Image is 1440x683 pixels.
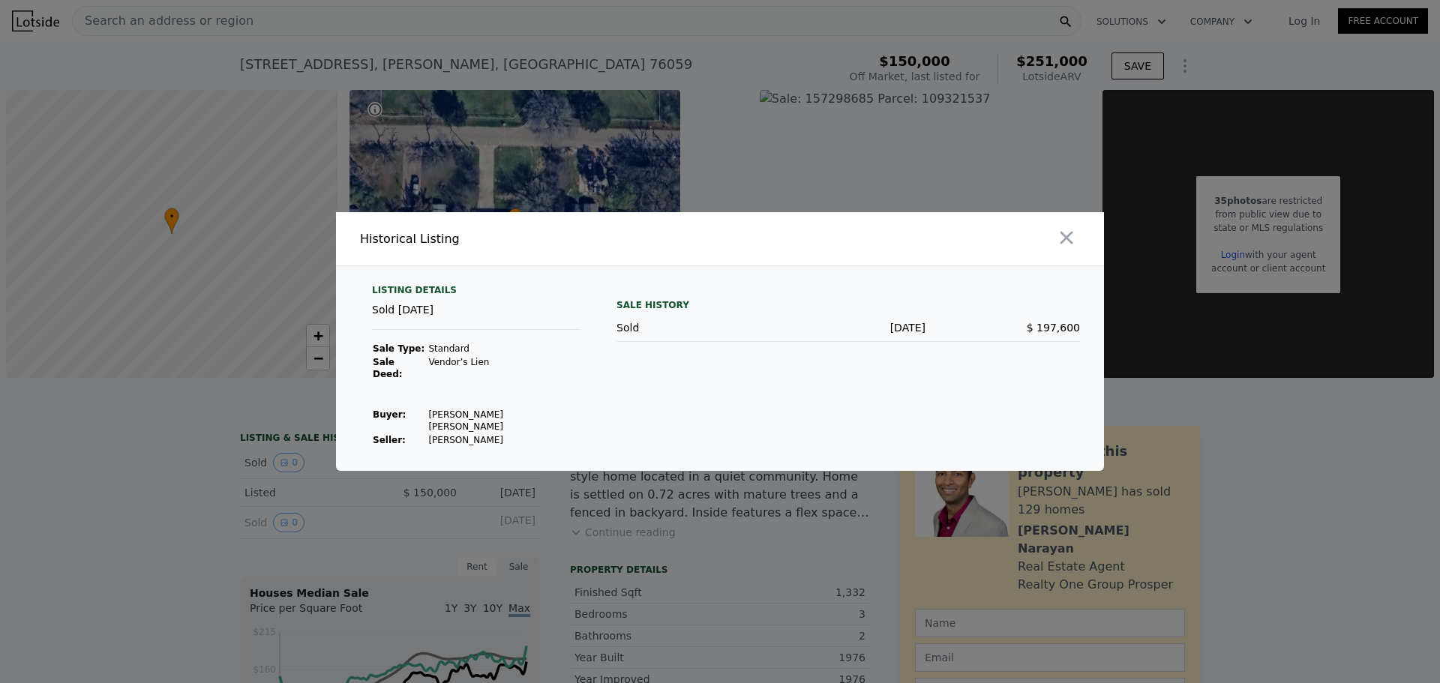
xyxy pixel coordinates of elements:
div: Listing Details [372,284,580,302]
div: Historical Listing [360,230,714,248]
div: [DATE] [771,320,925,335]
td: Standard [427,342,580,355]
strong: Buyer : [373,409,406,420]
strong: Sale Deed: [373,357,403,379]
td: [PERSON_NAME] [427,433,580,447]
div: Sold [DATE] [372,302,580,330]
div: Sold [616,320,771,335]
strong: Sale Type: [373,343,424,354]
span: $ 197,600 [1027,322,1080,334]
div: Sale History [616,296,1080,314]
td: [PERSON_NAME] [PERSON_NAME] [427,408,580,433]
td: Vendor’s Lien [427,355,580,381]
strong: Seller : [373,435,406,445]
